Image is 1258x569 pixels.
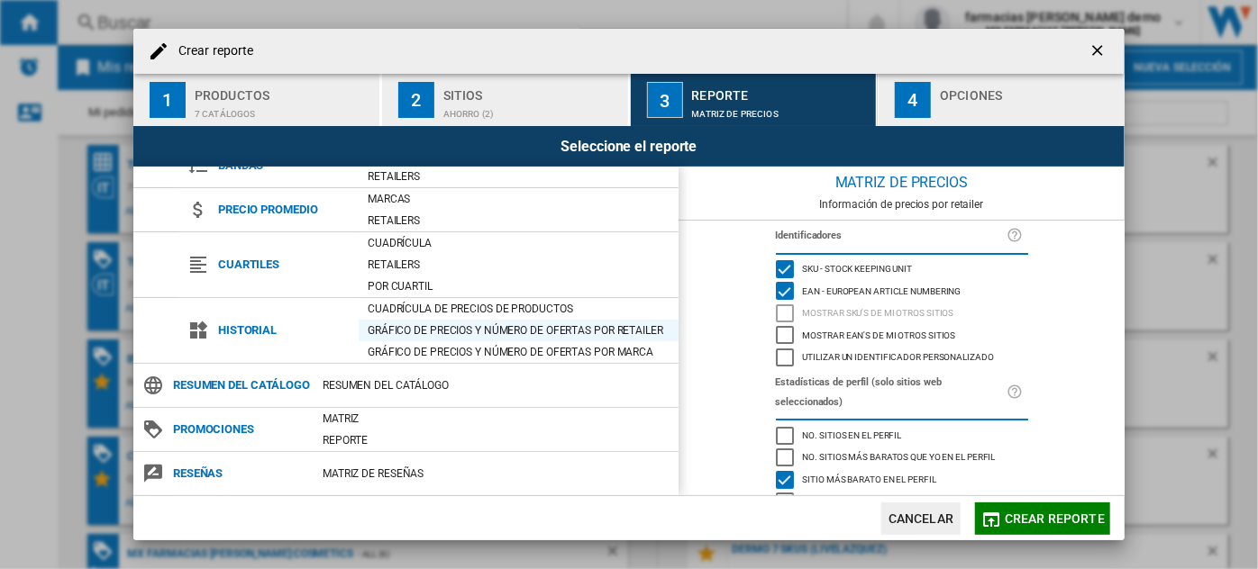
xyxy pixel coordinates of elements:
span: Reseñas [164,461,314,486]
button: Cancelar [881,502,961,535]
div: Reporte [692,81,870,100]
span: EAN - European Article Numbering [803,284,962,296]
div: Cuadrícula de precios de productos [359,300,679,318]
h4: Crear reporte [169,42,253,60]
div: Ahorro (2) [443,100,621,119]
md-checkbox: Mostrar SKU'S de mi otros sitios [776,303,1028,325]
div: 4 [895,82,931,118]
span: Precio promedio [209,197,359,222]
span: Utilizar un identificador personalizado [803,349,994,362]
md-checkbox: No. sitios en el perfil [776,424,1028,447]
button: 1 Productos 7 catálogos [133,74,381,126]
div: Retailers [359,212,679,230]
div: Marcas [359,190,679,208]
div: Matriz de RESEÑAS [314,465,679,483]
span: Sitio más barato en el perfil [803,472,936,484]
span: Historial [209,318,359,343]
div: 7 catálogos [195,100,372,119]
span: Mostrar SKU'S de mi otros sitios [803,305,954,318]
div: Por cuartil [359,277,679,295]
span: Precio promedio en el perfil [803,493,935,506]
label: Estadísticas de perfil (solo sitios web seleccionados) [776,373,1007,412]
span: No. sitios en el perfil [803,428,902,440]
md-checkbox: Utilizar un identificador personalizado [776,347,1028,369]
div: Gráfico de precios y número de ofertas por retailer [359,321,679,339]
md-checkbox: Sitio más barato en el perfil [776,468,1028,491]
button: 2 Sitios Ahorro (2) [382,74,630,126]
button: Crear reporte [975,502,1110,535]
ng-md-icon: getI18NText('BUTTONS.CLOSE_DIALOG') [1089,41,1110,63]
span: Resumen del catálogo [164,373,314,398]
div: Sitios [443,81,621,100]
div: Retailers [359,256,679,274]
md-checkbox: EAN - European Article Numbering [776,280,1028,303]
span: Mostrar EAN's de mi otros sitios [803,328,956,340]
md-checkbox: No. sitios más baratos que yo en el perfil [776,447,1028,469]
div: 1 [150,82,186,118]
div: 2 [398,82,434,118]
span: Promociones [164,417,314,442]
div: Información de precios por retailer [679,198,1125,211]
label: Identificadores [776,226,1007,246]
button: getI18NText('BUTTONS.CLOSE_DIALOG') [1081,33,1117,69]
span: Cuartiles [209,252,359,277]
md-checkbox: Mostrar EAN's de mi otros sitios [776,324,1028,347]
div: Matriz de precios [692,100,870,119]
div: 3 [647,82,683,118]
button: 3 Reporte Matriz de precios [631,74,879,126]
div: Resumen del catálogo [314,376,679,394]
div: Opciones [940,81,1117,100]
div: Productos [195,81,372,100]
md-checkbox: Precio promedio en el perfil [776,491,1028,513]
div: Matriz [314,410,679,428]
div: Cuadrícula [359,234,679,252]
div: Reporte [314,431,679,449]
div: Gráfico de precios y número de ofertas por marca [359,343,679,361]
div: Seleccione el reporte [133,126,1125,167]
span: No. sitios más baratos que yo en el perfil [803,449,996,462]
div: Matriz de precios [679,167,1125,198]
span: SKU - Stock Keeping Unit [803,261,913,274]
span: Crear reporte [1005,511,1105,526]
button: 4 Opciones [879,74,1125,126]
div: Retailers [359,167,679,185]
md-checkbox: SKU - Stock Keeping Unit [776,258,1028,281]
